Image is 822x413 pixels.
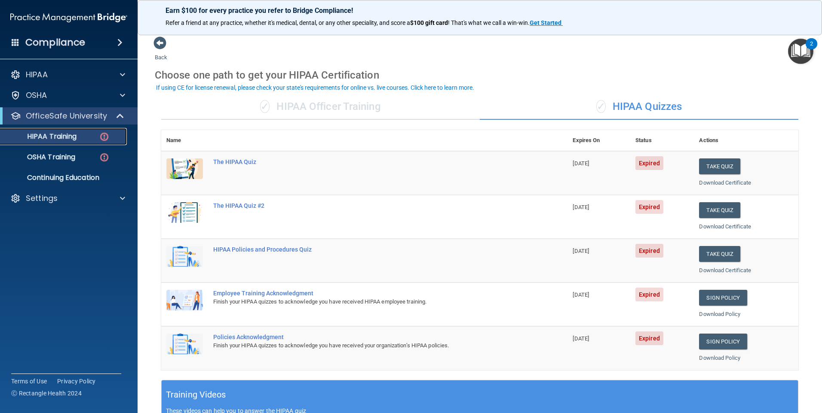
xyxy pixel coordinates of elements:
div: If using CE for license renewal, please check your state's requirements for online vs. live cours... [156,85,474,91]
span: Ⓒ Rectangle Health 2024 [11,389,82,398]
p: OSHA Training [6,153,75,161]
span: [DATE] [573,160,589,167]
a: Get Started [530,19,563,26]
a: Terms of Use [11,377,47,386]
th: Actions [694,130,798,151]
a: Download Policy [699,311,740,317]
span: Refer a friend at any practice, whether it's medical, dental, or any other speciality, and score a [166,19,410,26]
span: Expired [635,244,663,258]
p: OSHA [26,90,47,100]
p: Continuing Education [6,173,123,182]
span: [DATE] [573,335,589,342]
a: OSHA [10,90,125,100]
h4: Compliance [25,36,85,49]
span: Expired [635,288,663,301]
a: Download Certificate [699,267,751,273]
div: HIPAA Quizzes [480,94,798,120]
p: Settings [26,193,58,203]
button: Take Quiz [699,246,740,262]
div: Finish your HIPAA quizzes to acknowledge you have received your organization’s HIPAA policies. [213,340,524,351]
th: Expires On [567,130,630,151]
span: ✓ [260,100,270,113]
div: Employee Training Acknowledgment [213,290,524,297]
span: [DATE] [573,204,589,210]
button: If using CE for license renewal, please check your state's requirements for online vs. live cours... [155,83,475,92]
span: Expired [635,200,663,214]
a: OfficeSafe University [10,111,125,121]
th: Status [630,130,694,151]
div: 2 [810,44,813,55]
a: Sign Policy [699,290,747,306]
th: Name [161,130,208,151]
div: The HIPAA Quiz #2 [213,202,524,209]
a: Download Certificate [699,179,751,186]
div: Finish your HIPAA quizzes to acknowledge you have received HIPAA employee training. [213,297,524,307]
a: Download Certificate [699,223,751,230]
a: Sign Policy [699,334,747,349]
button: Take Quiz [699,158,740,174]
p: Earn $100 for every practice you refer to Bridge Compliance! [166,6,794,15]
button: Open Resource Center, 2 new notifications [788,39,813,64]
button: Take Quiz [699,202,740,218]
span: [DATE] [573,292,589,298]
a: Download Policy [699,355,740,361]
p: HIPAA [26,70,48,80]
a: HIPAA [10,70,125,80]
span: ! That's what we call a win-win. [448,19,530,26]
a: Privacy Policy [57,377,96,386]
span: Expired [635,331,663,345]
strong: $100 gift card [410,19,448,26]
a: Settings [10,193,125,203]
p: HIPAA Training [6,132,77,141]
span: [DATE] [573,248,589,254]
strong: Get Started [530,19,561,26]
span: Expired [635,156,663,170]
div: HIPAA Officer Training [161,94,480,120]
a: Back [155,44,167,61]
h5: Training Videos [166,387,226,402]
img: danger-circle.6113f641.png [99,131,110,142]
img: PMB logo [10,9,127,26]
span: ✓ [596,100,606,113]
p: OfficeSafe University [26,111,107,121]
div: HIPAA Policies and Procedures Quiz [213,246,524,253]
div: The HIPAA Quiz [213,158,524,165]
div: Policies Acknowledgment [213,334,524,340]
img: danger-circle.6113f641.png [99,152,110,163]
div: Choose one path to get your HIPAA Certification [155,63,805,88]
